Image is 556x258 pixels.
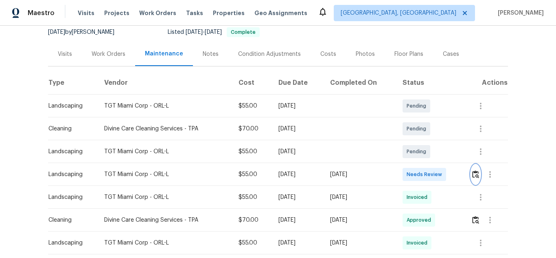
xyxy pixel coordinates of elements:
div: $55.00 [239,239,265,247]
div: Landscaping [48,193,91,201]
div: Divine Care Cleaning Services - TPA [104,125,225,133]
div: Notes [203,50,219,58]
span: [DATE] [48,29,65,35]
div: Maintenance [145,50,183,58]
span: Work Orders [139,9,176,17]
div: [DATE] [278,239,317,247]
div: Floor Plans [394,50,423,58]
div: $55.00 [239,170,265,179]
div: $55.00 [239,148,265,156]
span: [DATE] [186,29,203,35]
div: Landscaping [48,102,91,110]
div: [DATE] [330,216,390,224]
span: Pending [407,102,429,110]
th: Actions [464,72,508,95]
div: [DATE] [278,102,317,110]
div: TGT Miami Corp - ORL-L [104,170,225,179]
div: Costs [320,50,336,58]
span: Visits [78,9,94,17]
button: Review Icon [471,165,480,184]
img: Review Icon [472,216,479,224]
button: Review Icon [471,210,480,230]
div: Work Orders [92,50,125,58]
span: Properties [213,9,245,17]
div: [DATE] [278,148,317,156]
div: Divine Care Cleaning Services - TPA [104,216,225,224]
div: by [PERSON_NAME] [48,27,124,37]
div: [DATE] [330,170,390,179]
span: - [186,29,222,35]
div: Condition Adjustments [238,50,301,58]
div: [DATE] [330,193,390,201]
th: Completed On [324,72,396,95]
div: $70.00 [239,216,265,224]
th: Cost [232,72,272,95]
div: [DATE] [278,170,317,179]
span: Geo Assignments [254,9,307,17]
div: [DATE] [278,216,317,224]
th: Status [396,72,465,95]
div: Landscaping [48,148,91,156]
div: $55.00 [239,193,265,201]
div: [DATE] [278,125,317,133]
span: Pending [407,148,429,156]
div: Landscaping [48,170,91,179]
span: [DATE] [205,29,222,35]
span: Maestro [28,9,55,17]
span: Listed [168,29,260,35]
div: Cases [443,50,459,58]
th: Vendor [98,72,232,95]
div: TGT Miami Corp - ORL-L [104,102,225,110]
img: Review Icon [472,170,479,178]
div: Visits [58,50,72,58]
span: Projects [104,9,129,17]
div: TGT Miami Corp - ORL-L [104,148,225,156]
div: TGT Miami Corp - ORL-L [104,239,225,247]
span: Invoiced [407,239,431,247]
div: Cleaning [48,125,91,133]
span: [GEOGRAPHIC_DATA], [GEOGRAPHIC_DATA] [341,9,456,17]
span: Approved [407,216,434,224]
div: Photos [356,50,375,58]
div: $55.00 [239,102,265,110]
span: Needs Review [407,170,445,179]
th: Due Date [272,72,323,95]
div: Cleaning [48,216,91,224]
th: Type [48,72,98,95]
div: $70.00 [239,125,265,133]
div: TGT Miami Corp - ORL-L [104,193,225,201]
span: Pending [407,125,429,133]
span: Invoiced [407,193,431,201]
span: Tasks [186,10,203,16]
div: Landscaping [48,239,91,247]
div: [DATE] [278,193,317,201]
span: Complete [228,30,259,35]
div: [DATE] [330,239,390,247]
span: [PERSON_NAME] [495,9,544,17]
